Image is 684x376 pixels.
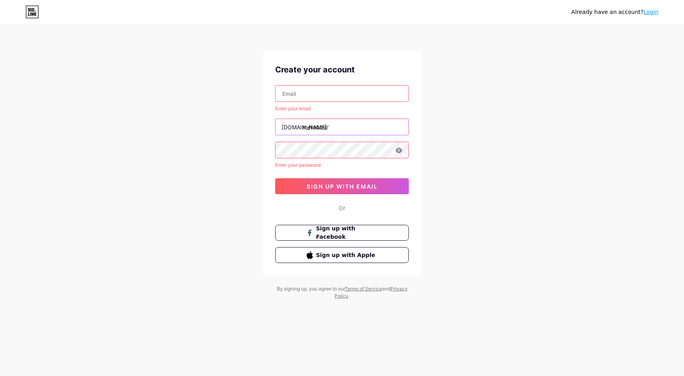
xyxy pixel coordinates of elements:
[571,8,659,16] div: Already have an account?
[339,204,345,212] div: Or
[282,123,328,131] div: [DOMAIN_NAME]/
[307,183,378,190] span: sign up with email
[275,162,409,169] div: Enter your password
[316,224,378,241] span: Sign up with Facebook
[275,225,409,241] button: Sign up with Facebook
[275,64,409,76] div: Create your account
[275,105,409,112] div: Enter your email
[276,119,408,135] input: username
[275,247,409,263] button: Sign up with Apple
[274,285,410,300] div: By signing up, you agree to our and .
[276,86,408,101] input: Email
[316,251,378,259] span: Sign up with Apple
[643,9,659,15] a: Login
[345,286,382,292] a: Terms of Service
[275,178,409,194] button: sign up with email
